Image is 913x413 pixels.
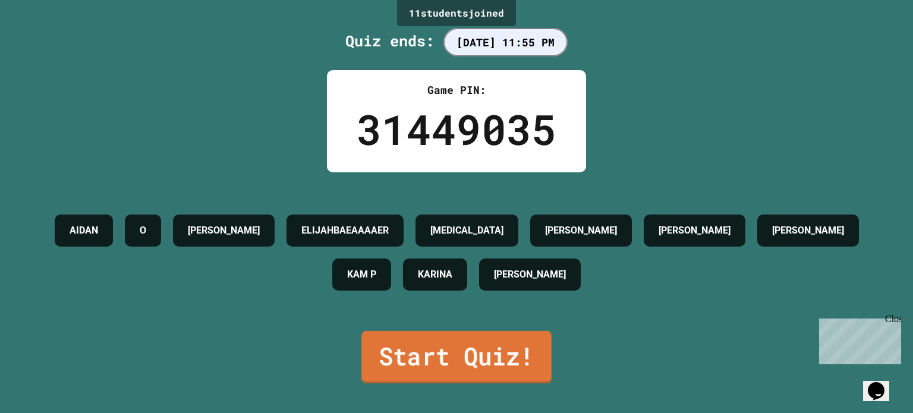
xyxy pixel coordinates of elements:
iframe: chat widget [814,314,901,364]
div: 31449035 [357,98,556,160]
h4: [PERSON_NAME] [659,223,731,238]
iframe: chat widget [863,365,901,401]
div: Quiz ends: [345,30,568,52]
h4: [PERSON_NAME] [494,267,566,282]
h4: [PERSON_NAME] [772,223,844,238]
a: Start Quiz! [361,331,552,383]
div: Chat with us now!Close [5,5,82,75]
h4: AIDAN [70,223,98,238]
h4: [PERSON_NAME] [545,223,617,238]
span: [DATE] 11:55 PM [443,28,568,56]
h4: KARINA [418,267,452,282]
h4: [PERSON_NAME] [188,223,260,238]
h4: O [140,223,146,238]
div: Game PIN: [357,82,556,98]
h4: [MEDICAL_DATA] [430,223,503,238]
h4: ELIJAHBAEAAAAER [301,223,389,238]
h4: KAM P [347,267,376,282]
